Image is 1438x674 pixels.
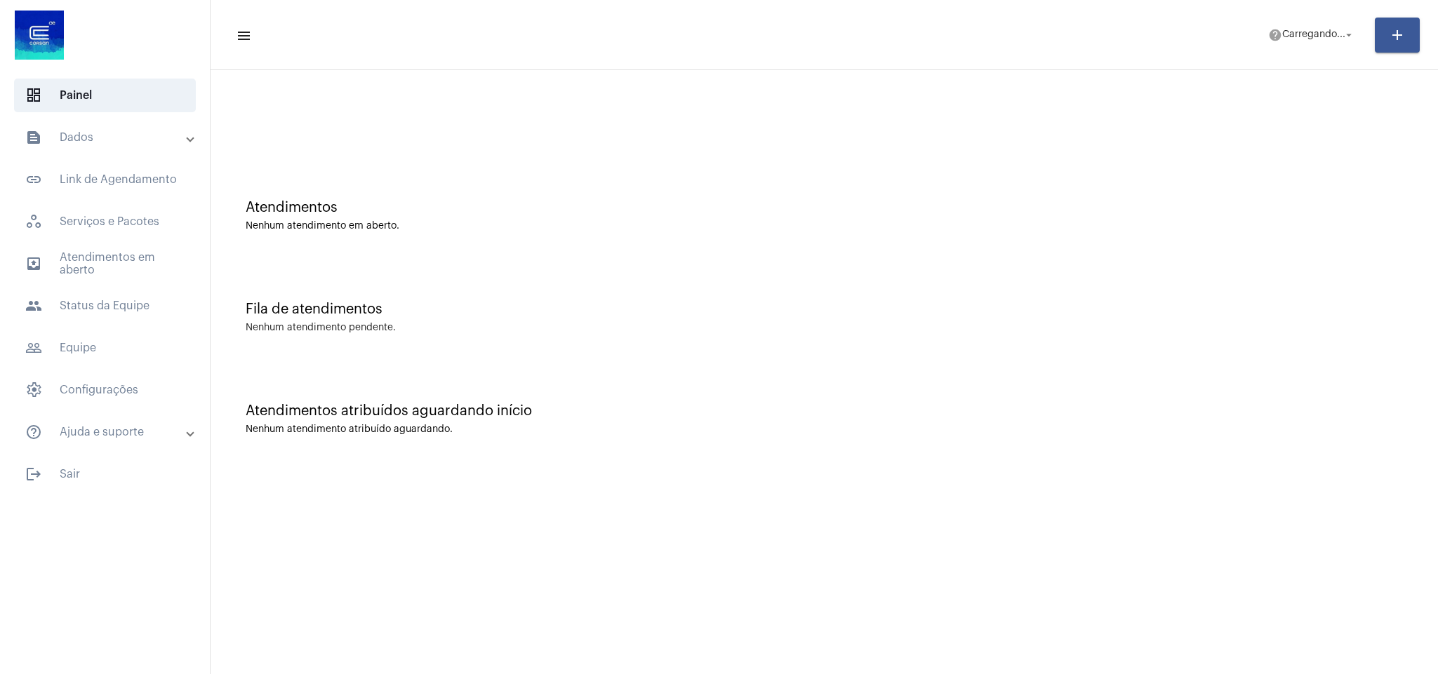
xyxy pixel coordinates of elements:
[25,129,42,146] mat-icon: sidenav icon
[14,373,196,407] span: Configurações
[246,302,1403,317] div: Fila de atendimentos
[25,382,42,398] span: sidenav icon
[1389,27,1406,43] mat-icon: add
[1343,29,1355,41] mat-icon: arrow_drop_down
[25,129,187,146] mat-panel-title: Dados
[14,289,196,323] span: Status da Equipe
[246,200,1403,215] div: Atendimentos
[25,339,42,356] mat-icon: sidenav icon
[1282,30,1345,40] span: Carregando...
[25,87,42,104] span: sidenav icon
[25,466,42,483] mat-icon: sidenav icon
[25,424,42,440] mat-icon: sidenav icon
[14,163,196,196] span: Link de Agendamento
[246,403,1403,419] div: Atendimentos atribuídos aguardando início
[25,255,42,272] mat-icon: sidenav icon
[14,331,196,365] span: Equipe
[246,323,396,333] div: Nenhum atendimento pendente.
[14,79,196,112] span: Painel
[8,121,210,154] mat-expansion-panel-header: sidenav iconDados
[246,424,1403,435] div: Nenhum atendimento atribuído aguardando.
[25,171,42,188] mat-icon: sidenav icon
[11,7,67,63] img: d4669ae0-8c07-2337-4f67-34b0df7f5ae4.jpeg
[25,213,42,230] span: sidenav icon
[236,27,250,44] mat-icon: sidenav icon
[8,415,210,449] mat-expansion-panel-header: sidenav iconAjuda e suporte
[14,457,196,491] span: Sair
[25,424,187,440] mat-panel-title: Ajuda e suporte
[14,247,196,281] span: Atendimentos em aberto
[246,221,1403,231] div: Nenhum atendimento em aberto.
[25,297,42,314] mat-icon: sidenav icon
[1268,28,1282,42] mat-icon: help
[14,205,196,238] span: Serviços e Pacotes
[1260,21,1364,49] button: Carregando...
